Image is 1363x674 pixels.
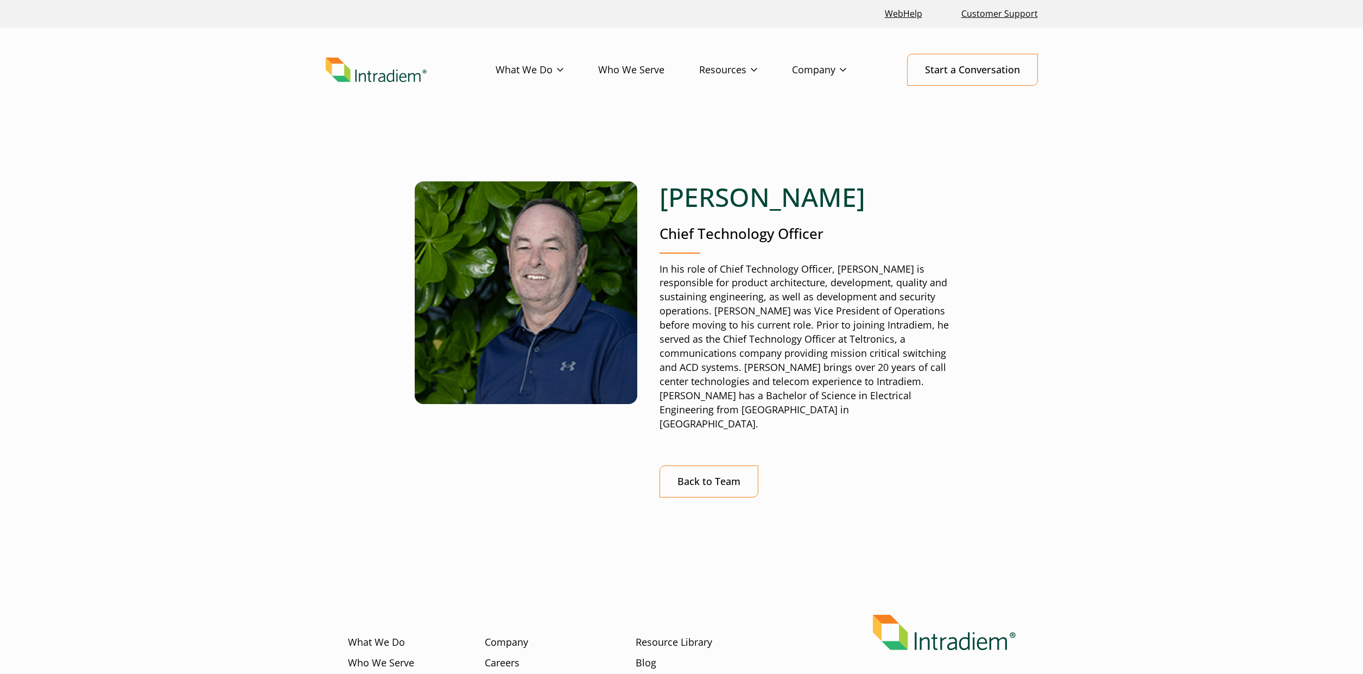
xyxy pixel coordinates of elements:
a: What We Do [348,635,405,650]
a: Blog [636,656,656,670]
h1: [PERSON_NAME] [660,181,949,213]
a: Link opens in a new window [880,2,927,26]
a: Start a Conversation [907,54,1038,86]
img: Kevin Wilson [415,181,637,404]
a: Resources [699,54,792,86]
a: Company [485,635,528,650]
a: Customer Support [957,2,1042,26]
p: Chief Technology Officer [660,224,949,244]
a: What We Do [496,54,598,86]
a: Careers [485,656,519,670]
a: Back to Team [660,465,758,497]
img: Intradiem [873,615,1016,650]
a: Who We Serve [598,54,699,86]
a: Link to homepage of Intradiem [326,58,496,83]
p: In his role of Chief Technology Officer, [PERSON_NAME] is responsible for product architecture, d... [660,262,949,431]
img: Intradiem [326,58,427,83]
a: Who We Serve [348,656,414,670]
a: Resource Library [636,635,712,650]
a: Company [792,54,881,86]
